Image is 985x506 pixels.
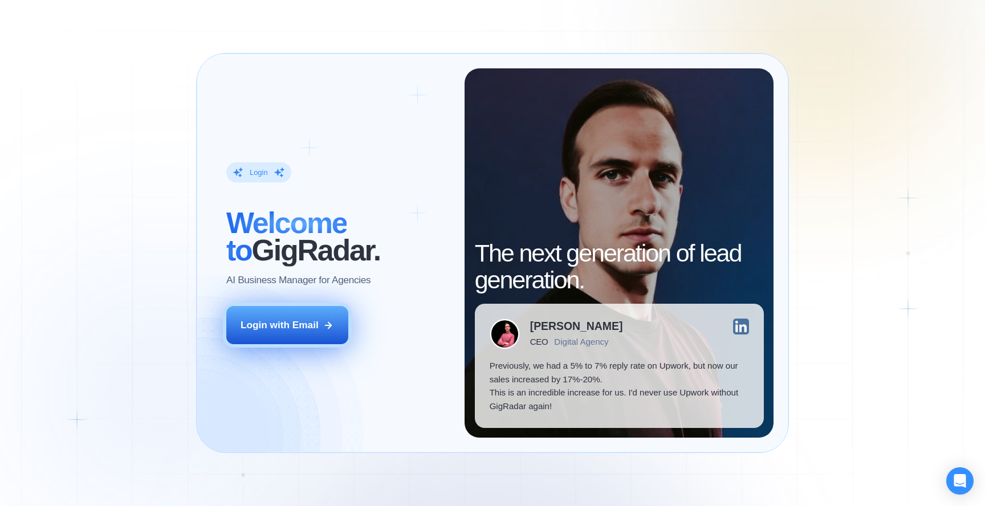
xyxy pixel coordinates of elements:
[226,209,450,263] h2: ‍ GigRadar.
[250,167,268,177] div: Login
[554,337,608,346] div: Digital Agency
[530,321,623,332] div: [PERSON_NAME]
[226,206,347,266] span: Welcome to
[475,240,764,294] h2: The next generation of lead generation.
[490,359,749,413] p: Previously, we had a 5% to 7% reply rate on Upwork, but now our sales increased by 17%-20%. This ...
[226,306,348,344] button: Login with Email
[226,274,371,287] p: AI Business Manager for Agencies
[946,467,974,495] div: Open Intercom Messenger
[530,337,548,346] div: CEO
[241,319,319,332] div: Login with Email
